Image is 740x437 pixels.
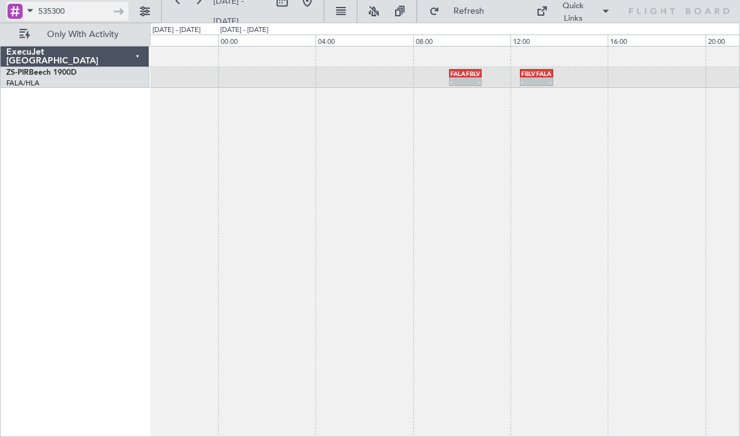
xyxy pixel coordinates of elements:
[6,69,77,77] a: ZS-PIRBeech 1900D
[6,69,29,77] span: ZS-PIR
[536,70,551,77] div: FALA
[521,70,536,77] div: FBLV
[218,35,315,46] div: 00:00
[6,78,40,88] a: FALA/HLA
[120,35,218,46] div: 20:00
[38,2,110,21] input: Trip Number
[465,78,480,85] div: -
[450,70,465,77] div: FALA
[152,25,201,36] div: [DATE] - [DATE]
[220,25,268,36] div: [DATE] - [DATE]
[14,24,136,45] button: Only With Activity
[450,78,465,85] div: -
[465,70,480,77] div: FBLV
[530,1,616,21] button: Quick Links
[423,1,499,21] button: Refresh
[536,78,551,85] div: -
[315,35,413,46] div: 04:00
[521,78,536,85] div: -
[33,30,132,39] span: Only With Activity
[510,35,608,46] div: 12:00
[413,35,510,46] div: 08:00
[608,35,705,46] div: 16:00
[442,7,495,16] span: Refresh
